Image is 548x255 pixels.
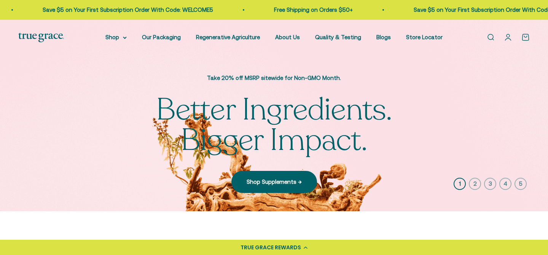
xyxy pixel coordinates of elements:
div: TRUE GRACE REWARDS [241,244,301,252]
a: Blogs [376,34,391,40]
button: 2 [469,178,481,190]
button: 5 [515,178,527,190]
a: Quality & Testing [315,34,361,40]
p: Save $5 on Your First Subscription Order With Code: WELCOME5 [41,5,212,14]
split-lines: Better Ingredients. Bigger Impact. [156,89,392,161]
p: Take 20% off MSRP sitewide for Non-GMO Month. [148,73,400,83]
button: 3 [484,178,496,190]
a: About Us [275,34,300,40]
button: 1 [454,178,466,190]
button: 4 [499,178,511,190]
a: Regenerative Agriculture [196,34,260,40]
summary: Shop [105,33,127,42]
a: Our Packaging [142,34,181,40]
a: Shop Supplements → [231,171,317,193]
a: Free Shipping on Orders $50+ [273,6,352,13]
a: Store Locator [406,34,443,40]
